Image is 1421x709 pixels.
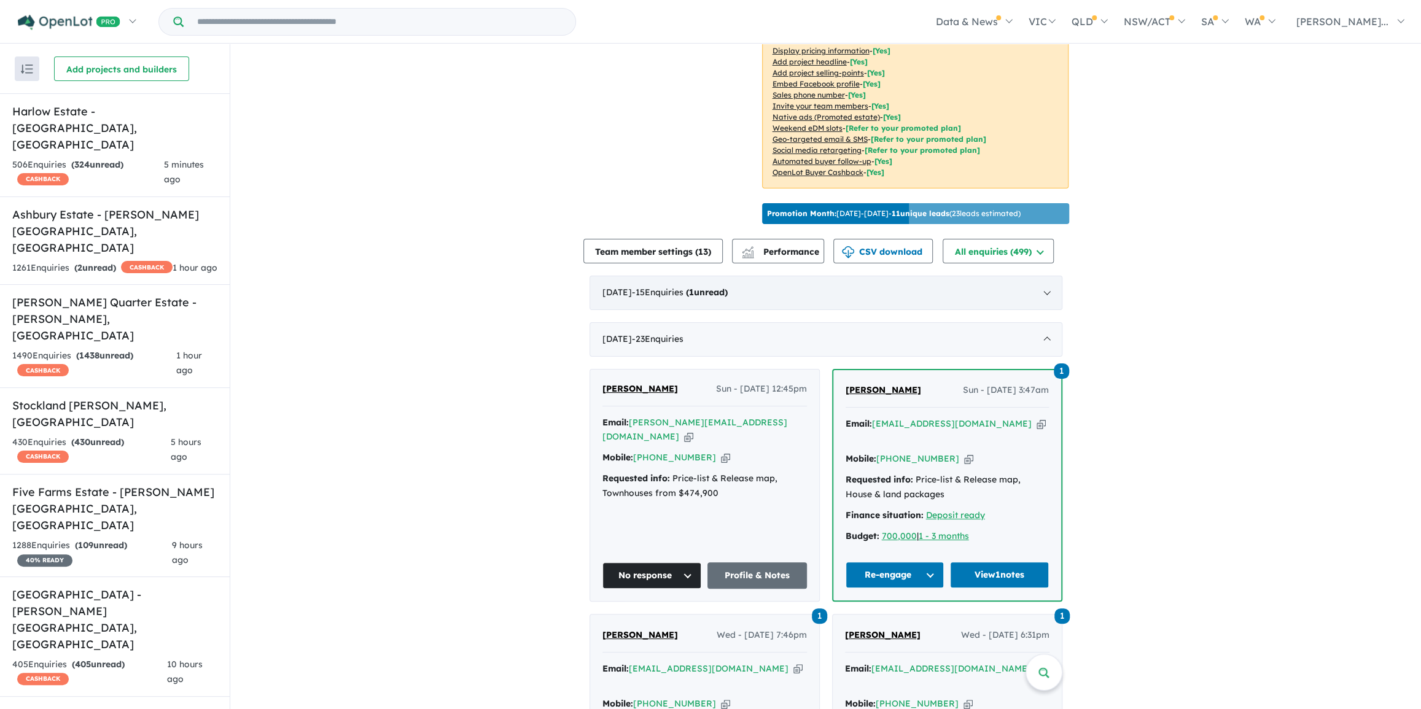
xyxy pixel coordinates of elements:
[164,159,204,185] span: 5 minutes ago
[17,673,69,685] span: CASHBACK
[12,586,217,653] h5: [GEOGRAPHIC_DATA] - [PERSON_NAME][GEOGRAPHIC_DATA] , [GEOGRAPHIC_DATA]
[773,68,864,77] u: Add project selling-points
[71,436,124,447] strong: ( unread)
[1054,363,1069,379] span: 1
[846,473,1049,502] div: Price-list & Release map, House & land packages
[1054,606,1070,623] a: 1
[848,90,866,99] span: [ Yes ]
[845,629,921,640] span: [PERSON_NAME]
[602,382,678,397] a: [PERSON_NAME]
[12,538,172,568] div: 1288 Enquir ies
[793,662,803,675] button: Copy
[767,209,836,218] b: Promotion Month:
[964,452,973,465] button: Copy
[846,529,1049,544] div: |
[871,101,889,110] span: [ Yes ]
[773,157,871,166] u: Automated buyer follow-up
[602,698,633,709] strong: Mobile:
[773,46,870,55] u: Display pricing information
[12,349,176,378] div: 1490 Enquir ies
[186,9,573,35] input: Try estate name, suburb, builder or developer
[742,246,753,253] img: line-chart.svg
[871,134,986,144] span: [Refer to your promoted plan]
[17,451,69,463] span: CASHBACK
[846,562,944,588] button: Re-engage
[17,364,69,376] span: CASHBACK
[961,628,1049,643] span: Wed - [DATE] 6:31pm
[963,383,1049,398] span: Sun - [DATE] 3:47am
[926,509,985,521] a: Deposit ready
[602,383,678,394] span: [PERSON_NAME]
[732,239,824,263] button: Performance
[602,417,629,428] strong: Email:
[173,262,217,273] span: 1 hour ago
[71,159,123,170] strong: ( unread)
[78,540,93,551] span: 109
[77,262,82,273] span: 2
[742,250,754,258] img: bar-chart.svg
[602,452,633,463] strong: Mobile:
[883,112,901,122] span: [Yes]
[850,57,868,66] span: [ Yes ]
[12,435,171,465] div: 430 Enquir ies
[602,562,702,589] button: No response
[1054,608,1070,624] span: 1
[892,209,949,218] b: 11 unique leads
[602,628,678,643] a: [PERSON_NAME]
[773,90,845,99] u: Sales phone number
[773,79,860,88] u: Embed Facebook profile
[863,79,881,88] span: [ Yes ]
[943,239,1054,263] button: All enquiries (499)
[12,397,217,430] h5: Stockland [PERSON_NAME] , [GEOGRAPHIC_DATA]
[950,562,1049,588] a: View1notes
[846,383,921,398] a: [PERSON_NAME]
[846,384,921,395] span: [PERSON_NAME]
[172,540,203,565] span: 9 hours ago
[773,134,868,144] u: Geo-targeted email & SMS
[72,659,125,670] strong: ( unread)
[845,628,921,643] a: [PERSON_NAME]
[632,333,683,344] span: - 23 Enquir ies
[74,436,90,447] span: 430
[744,246,819,257] span: Performance
[689,287,694,298] span: 1
[12,261,173,276] div: 1261 Enquir ies
[602,663,629,674] strong: Email:
[846,418,872,429] strong: Email:
[846,530,879,541] strong: Budget:
[583,239,723,263] button: Team member settings (13)
[721,451,730,464] button: Copy
[75,659,91,670] span: 405
[845,698,876,709] strong: Mobile:
[812,608,827,624] span: 1
[602,473,670,484] strong: Requested info:
[76,350,133,361] strong: ( unread)
[79,350,99,361] span: 1438
[845,663,871,674] strong: Email:
[773,168,863,177] u: OpenLot Buyer Cashback
[12,657,167,687] div: 405 Enquir ies
[919,530,969,541] u: 1 - 3 months
[866,168,884,177] span: [Yes]
[12,484,217,533] h5: Five Farms Estate - [PERSON_NAME][GEOGRAPHIC_DATA] , [GEOGRAPHIC_DATA]
[12,158,164,187] div: 506 Enquir ies
[872,418,1032,429] a: [EMAIL_ADDRESS][DOMAIN_NAME]
[833,239,933,263] button: CSV download
[17,554,72,567] span: 40 % READY
[602,629,678,640] span: [PERSON_NAME]
[874,157,892,166] span: [Yes]
[602,471,807,501] div: Price-list & Release map, Townhouses from $474,900
[633,698,716,709] a: [PHONE_NUMBER]
[74,262,116,273] strong: ( unread)
[590,322,1062,357] div: [DATE]
[812,606,827,623] a: 1
[1296,15,1388,28] span: [PERSON_NAME]...
[167,659,203,684] span: 10 hours ago
[590,276,1062,310] div: [DATE]
[773,123,843,133] u: Weekend eDM slots
[865,145,980,155] span: [Refer to your promoted plan]
[17,173,69,185] span: CASHBACK
[846,509,924,521] strong: Finance situation:
[18,15,120,30] img: Openlot PRO Logo White
[717,628,807,643] span: Wed - [DATE] 7:46pm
